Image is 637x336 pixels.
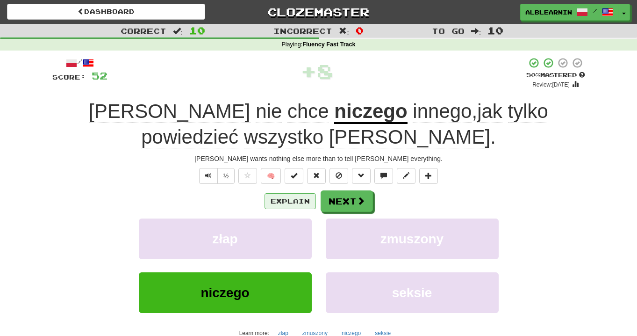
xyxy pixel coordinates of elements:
[173,27,183,35] span: :
[212,232,237,246] span: złap
[302,41,355,48] strong: Fluency Fast Track
[89,100,250,123] span: [PERSON_NAME]
[301,57,317,85] span: +
[374,168,393,184] button: Discuss sentence (alt+u)
[520,4,618,21] a: alblearnin /
[471,27,481,35] span: :
[261,168,281,184] button: 🧠
[52,73,86,81] span: Score:
[356,25,364,36] span: 0
[238,168,257,184] button: Favorite sentence (alt+f)
[7,4,205,20] a: Dashboard
[413,100,472,123] span: innego
[219,4,417,20] a: Clozemaster
[352,168,371,184] button: Grammar (alt+g)
[141,100,548,148] span: , .
[477,100,502,123] span: jak
[329,168,348,184] button: Ignore sentence (alt+i)
[199,168,218,184] button: Play sentence audio (ctl+space)
[217,168,235,184] button: ½
[329,126,490,148] span: [PERSON_NAME]
[121,26,166,36] span: Correct
[334,100,407,124] u: niczego
[139,219,312,259] button: złap
[419,168,438,184] button: Add to collection (alt+a)
[285,168,303,184] button: Set this sentence to 100% Mastered (alt+m)
[287,100,329,123] span: chce
[432,26,465,36] span: To go
[526,71,585,80] div: Mastered
[273,26,332,36] span: Incorrect
[487,25,503,36] span: 10
[244,126,323,148] span: wszystko
[52,154,585,163] div: [PERSON_NAME] wants nothing else more than to tell [PERSON_NAME] everything.
[593,7,597,14] span: /
[508,100,548,123] span: tylko
[317,59,333,83] span: 8
[141,126,238,148] span: powiedzieć
[52,57,107,69] div: /
[525,8,572,16] span: alblearnin
[307,168,326,184] button: Reset to 0% Mastered (alt+r)
[139,272,312,313] button: niczego
[189,25,205,36] span: 10
[380,232,444,246] span: zmuszony
[321,190,373,212] button: Next
[526,71,540,79] span: 50 %
[200,285,249,300] span: niczego
[326,272,499,313] button: seksie
[256,100,282,123] span: nie
[392,285,432,300] span: seksie
[397,168,415,184] button: Edit sentence (alt+d)
[339,27,349,35] span: :
[326,219,499,259] button: zmuszony
[197,168,235,184] div: Text-to-speech controls
[532,81,570,88] small: Review: [DATE]
[92,70,107,81] span: 52
[265,193,316,209] button: Explain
